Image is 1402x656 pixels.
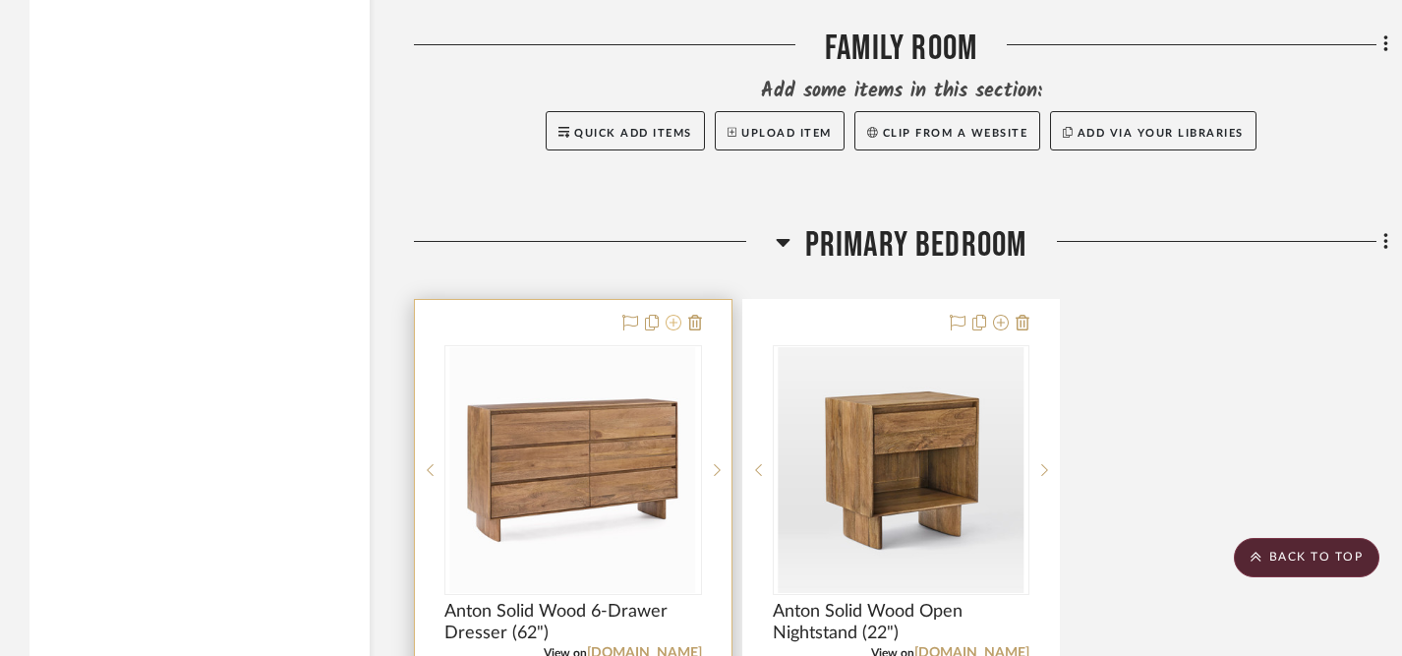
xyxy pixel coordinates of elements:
[715,111,845,150] button: Upload Item
[773,601,1030,644] span: Anton Solid Wood Open Nightstand (22")
[805,224,1027,267] span: Primary Bedroom
[450,347,696,593] img: Anton Solid Wood 6-Drawer Dresser (62")
[1234,538,1379,577] scroll-to-top-button: BACK TO TOP
[444,601,702,644] span: Anton Solid Wood 6-Drawer Dresser (62")
[574,128,692,139] span: Quick Add Items
[1050,111,1256,150] button: Add via your libraries
[414,78,1388,105] div: Add some items in this section:
[854,111,1040,150] button: Clip from a website
[445,346,701,594] div: 0
[774,346,1029,594] div: 0
[778,347,1023,593] img: Anton Solid Wood Open Nightstand (22")
[546,111,705,150] button: Quick Add Items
